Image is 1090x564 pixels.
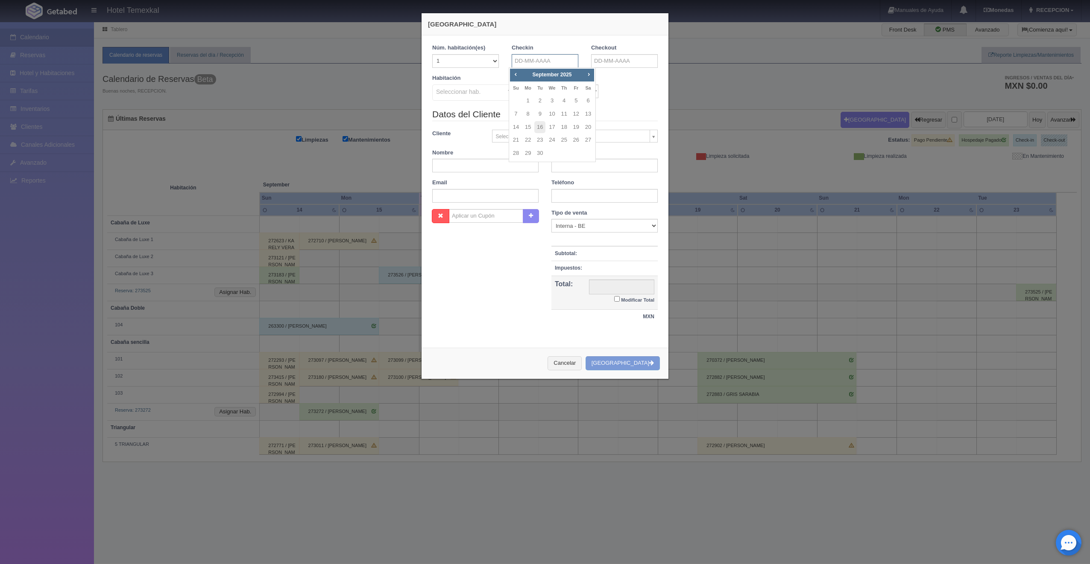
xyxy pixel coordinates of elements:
[534,121,545,134] a: 16
[551,209,587,217] label: Tipo de venta
[583,95,594,107] a: 6
[546,95,557,107] a: 3
[548,356,582,370] button: Cancelar
[621,297,654,302] small: Modificar Total
[510,108,522,120] a: 7
[510,147,522,160] a: 28
[537,85,542,90] span: Tuesday
[561,85,567,90] span: Thursday
[546,121,557,134] a: 17
[522,108,533,120] a: 8
[551,179,574,187] label: Teléfono
[559,108,570,120] a: 11
[524,85,531,90] span: Monday
[534,95,545,107] a: 2
[560,72,572,78] span: 2025
[559,121,570,134] a: 18
[591,54,658,68] input: DD-MM-AAAA
[571,121,582,134] a: 19
[428,20,662,29] h4: [GEOGRAPHIC_DATA]
[510,134,522,146] a: 21
[522,95,533,107] a: 1
[449,209,523,223] input: Aplicar un Cupón
[551,246,586,261] th: Subtotal:
[432,149,453,157] label: Nombre
[511,70,520,79] a: Prev
[583,121,594,134] a: 20
[432,44,485,52] label: Núm. habitación(es)
[559,95,570,107] a: 4
[432,108,658,121] legend: Datos del Cliente
[496,130,647,143] span: Seleccionar / Crear cliente
[583,108,594,120] a: 13
[546,134,557,146] a: 24
[584,70,594,79] a: Next
[522,121,533,134] a: 15
[548,85,555,90] span: Wednesday
[510,121,522,134] a: 14
[585,85,591,90] span: Saturday
[492,130,658,142] a: Seleccionar / Crear cliente
[614,296,620,302] input: Modificar Total
[551,276,586,310] th: Total:
[513,85,519,90] span: Sunday
[551,261,586,276] th: Impuestos:
[534,147,545,160] a: 30
[546,108,557,120] a: 10
[643,314,654,320] strong: MXN
[522,134,533,146] a: 22
[583,134,594,146] a: 27
[512,44,533,52] label: Checkin
[522,147,533,160] a: 29
[426,130,486,138] label: Cliente
[532,72,559,78] span: September
[432,179,447,187] label: Email
[534,134,545,146] a: 23
[512,71,519,78] span: Prev
[571,95,582,107] a: 5
[571,134,582,146] a: 26
[436,87,481,96] span: Seleccionar hab.
[574,85,578,90] span: Friday
[512,54,578,68] input: DD-MM-AAAA
[585,71,592,78] span: Next
[571,108,582,120] a: 12
[534,108,545,120] a: 9
[432,74,460,82] label: Habitación
[591,44,616,52] label: Checkout
[559,134,570,146] a: 25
